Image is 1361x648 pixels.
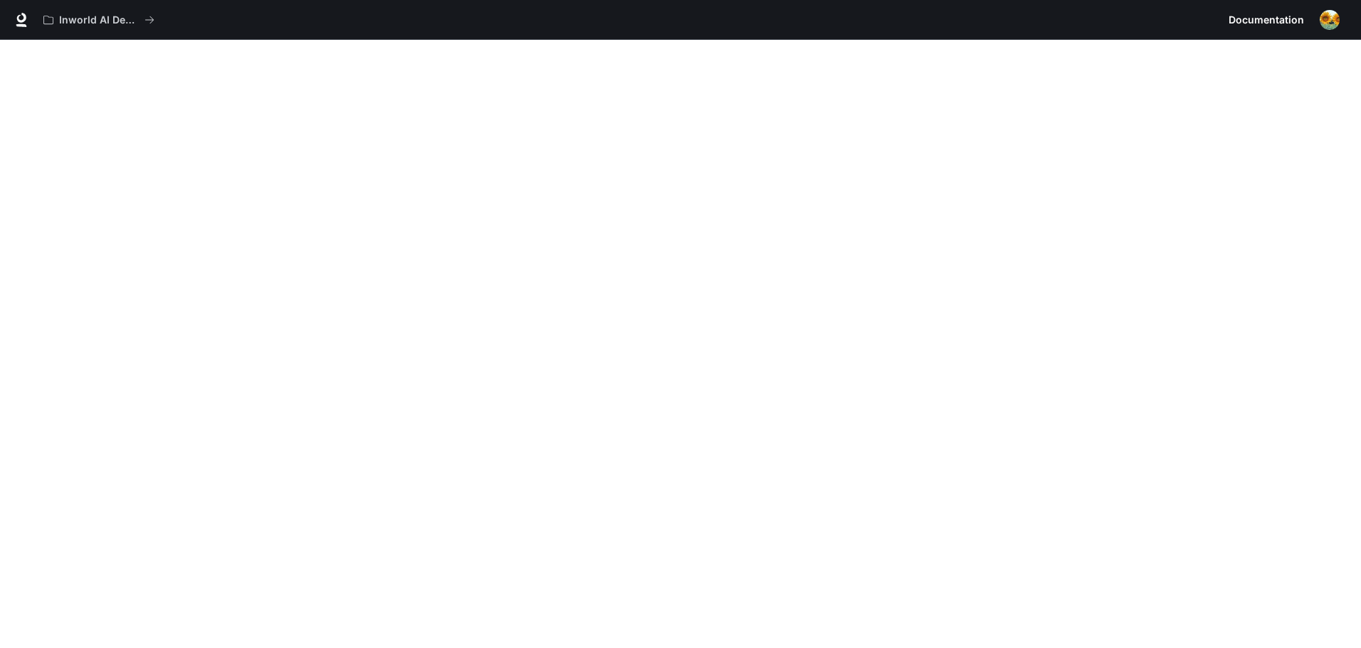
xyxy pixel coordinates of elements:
button: User avatar [1315,6,1344,34]
p: Inworld AI Demos [59,14,139,26]
a: Documentation [1223,6,1310,34]
span: Documentation [1229,11,1304,29]
button: All workspaces [37,6,161,34]
img: User avatar [1320,10,1340,30]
